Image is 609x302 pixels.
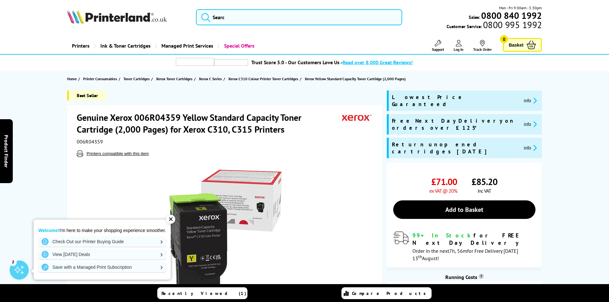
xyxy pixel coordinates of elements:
[156,75,194,82] a: Xerox Toner Cartridges
[100,38,151,54] span: Ink & Toner Cartridges
[38,236,166,247] a: Check Out our Printer Buying Guide
[447,22,542,29] span: Customer Service:
[432,40,444,52] a: Support
[509,41,523,49] span: Basket
[157,287,247,299] a: Recently Viewed (1)
[472,176,497,188] span: £85.20
[449,248,467,254] span: 7h, 56m
[482,22,542,28] span: 0800 995 1992
[432,47,444,52] span: Support
[469,14,480,20] span: Sales:
[196,9,402,25] input: Searc
[393,200,535,219] a: Add to Basket
[38,228,166,233] p: I'm here to make your shopping experience smoother.
[67,10,167,24] img: Printerland Logo
[418,254,422,259] sup: th
[67,75,78,82] a: Home
[431,176,457,188] span: £71.00
[500,35,508,43] span: 0
[123,75,151,82] a: Toner Cartridges
[341,287,432,299] a: Compare Products
[85,151,151,156] button: Printers compatible with this item
[454,40,464,52] a: Log In
[166,215,175,224] div: ✕
[38,262,166,272] a: Save with a Managed Print Subscription
[479,274,484,279] sup: Cost per page
[176,58,214,66] img: trustpilot rating
[67,75,77,82] span: Home
[38,249,166,259] a: View [DATE] Deals
[94,38,155,54] a: Ink & Toner Cartridges
[387,274,542,280] div: Running Costs
[522,97,539,104] button: promo-description
[77,138,103,145] span: 006R04359
[393,232,535,261] div: modal_delivery
[522,120,539,128] button: promo-description
[392,141,519,155] span: Return unopened cartridges [DATE]
[503,38,542,52] a: Basket 0
[342,59,413,66] span: Read over 8,000 Great Reviews!
[454,47,464,52] span: Log In
[412,232,473,239] span: 99+ In Stock
[83,75,117,82] span: Printer Consumables
[228,75,298,82] span: Xerox C310 Colour Printer Toner Cartridges
[478,188,491,194] span: inc VAT
[499,5,542,11] span: Mon - Fri 9:00am - 5:30pm
[123,75,150,82] span: Toner Cartridges
[83,75,119,82] a: Printer Consumables
[218,38,259,54] a: Special Offers
[3,135,10,167] span: Product Finder
[77,112,342,135] h1: Genuine Xerox 006R04359 Yellow Standard Capacity Toner Cartridge (2,000 Pages) for Xerox C310, C3...
[156,75,192,82] span: Xerox Toner Cartridges
[161,290,246,296] span: Recently Viewed (1)
[412,232,535,246] div: for FREE Next Day Delivery
[163,170,288,295] img: Xerox 006R04359 Yellow Standard Capacity Toner Cartridge (2,000 Pages)
[228,75,300,82] a: Xerox C310 Colour Printer Toner Cartridges
[251,59,413,66] a: Trust Score 5.0 - Our Customers Love Us -Read over 8,000 Great Reviews!
[429,188,457,194] span: ex VAT @ 20%
[522,144,539,151] button: promo-description
[342,112,371,123] img: Xerox
[412,248,518,261] span: Order in the next for Free Delivery [DATE] 13 August!
[10,258,17,265] div: 2
[392,94,519,108] span: Lowest Price Guaranteed
[352,290,429,296] span: Compare Products
[155,38,218,54] a: Managed Print Services
[67,90,106,100] span: Best Seller
[473,40,492,52] a: Track Order
[67,10,188,25] a: Printerland Logo
[392,117,519,131] span: Free Next Day Delivery on orders over £125*
[199,75,222,82] span: Xerox C Series
[214,59,248,66] img: trustpilot rating
[67,38,94,54] a: Printers
[199,75,223,82] a: Xerox C Series
[305,76,406,81] span: Xerox Yellow Standard Capacity Toner Cartridge (2,000 Pages)
[481,10,542,21] b: 0800 840 1992
[480,12,542,19] a: 0800 840 1992
[38,228,59,233] strong: Welcome!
